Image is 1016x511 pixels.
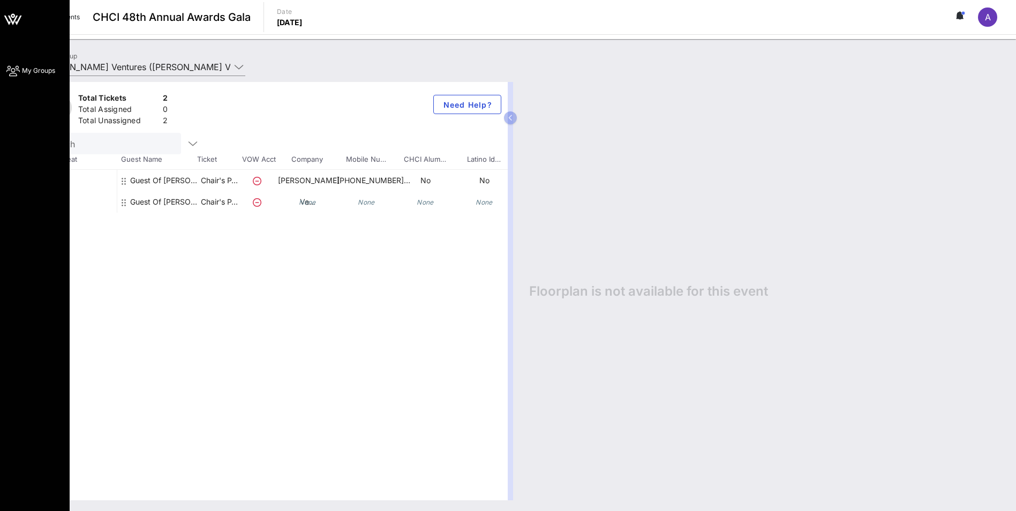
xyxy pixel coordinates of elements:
[417,198,434,206] i: None
[337,170,396,191] p: [PHONE_NUMBER]…
[93,9,251,25] span: CHCI 48th Annual Awards Gala
[240,154,277,165] span: VOW Acct
[396,170,455,191] p: No
[130,191,198,213] div: Guest Of Arnold Ventures
[985,12,991,22] span: A
[278,170,337,213] p: [PERSON_NAME] Ve…
[358,198,375,206] i: None
[78,104,159,117] div: Total Assigned
[117,154,197,165] span: Guest Name
[277,6,303,17] p: Date
[6,64,55,77] a: My Groups
[442,100,492,109] span: Need Help?
[336,154,395,165] span: Mobile Nu…
[36,170,117,191] div: -
[36,191,117,213] div: -
[197,154,240,165] span: Ticket
[198,170,240,191] p: Chair's P…
[78,115,159,129] div: Total Unassigned
[36,154,117,165] span: Table, Seat
[395,154,454,165] span: CHCI Alum…
[22,66,55,76] span: My Groups
[277,154,336,165] span: Company
[433,95,501,114] button: Need Help?
[476,198,493,206] i: None
[198,191,240,213] p: Chair's P…
[454,154,513,165] span: Latino Id…
[163,104,168,117] div: 0
[163,93,168,106] div: 2
[163,115,168,129] div: 2
[978,7,997,27] div: A
[455,170,514,191] p: No
[277,17,303,28] p: [DATE]
[529,283,768,299] span: Floorplan is not available for this event
[299,198,316,206] i: None
[78,93,159,106] div: Total Tickets
[130,170,198,221] div: Guest Of Arnold Ventures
